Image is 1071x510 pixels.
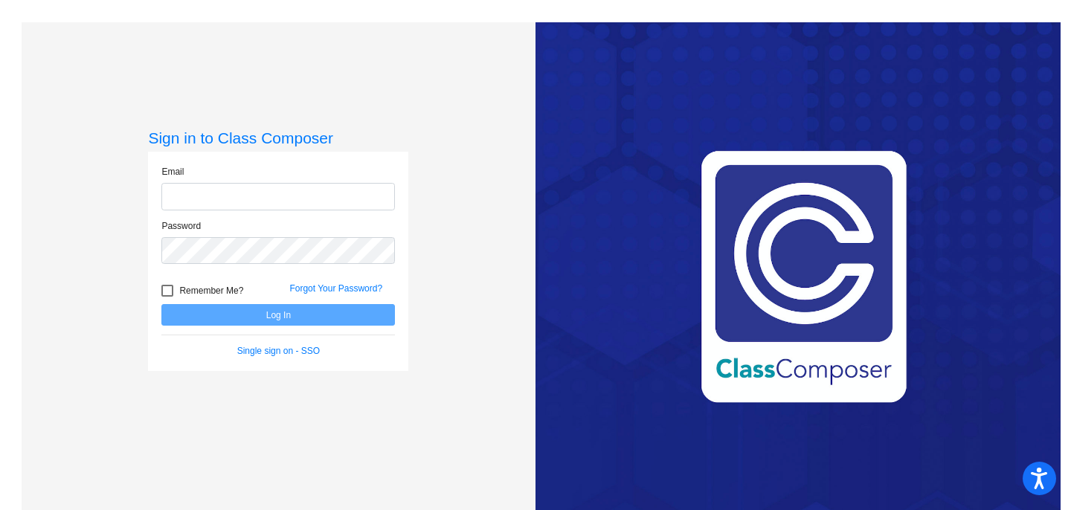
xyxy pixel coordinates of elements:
[289,283,382,294] a: Forgot Your Password?
[161,219,201,233] label: Password
[148,129,408,147] h3: Sign in to Class Composer
[237,346,320,356] a: Single sign on - SSO
[161,304,395,326] button: Log In
[161,165,184,178] label: Email
[179,282,243,300] span: Remember Me?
